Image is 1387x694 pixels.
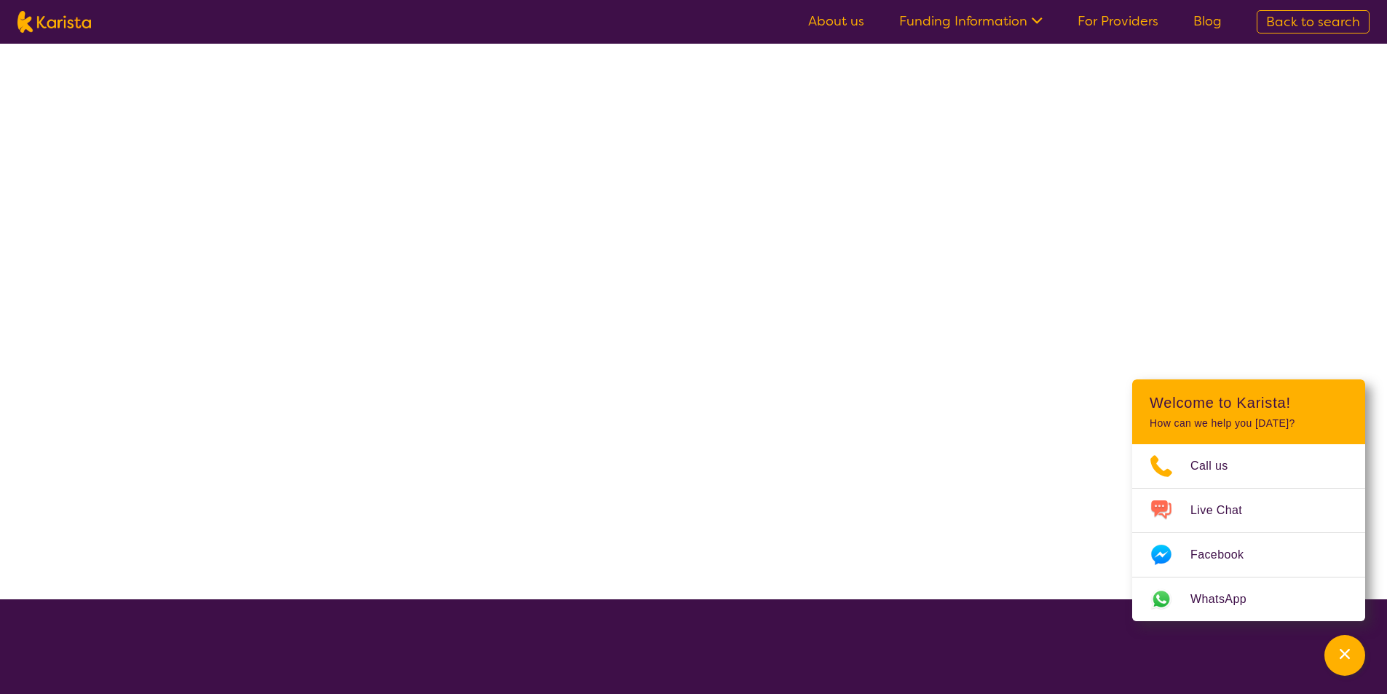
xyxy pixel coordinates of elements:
h2: Welcome to Karista! [1150,394,1348,411]
a: Funding Information [899,12,1043,30]
span: Facebook [1190,544,1261,566]
a: For Providers [1078,12,1158,30]
a: Web link opens in a new tab. [1132,577,1365,621]
a: Blog [1193,12,1222,30]
img: Karista logo [17,11,91,33]
span: Call us [1190,455,1246,477]
a: About us [808,12,864,30]
button: Channel Menu [1324,635,1365,676]
div: Channel Menu [1132,379,1365,621]
a: Back to search [1257,10,1370,33]
span: Back to search [1266,13,1360,31]
span: WhatsApp [1190,588,1264,610]
ul: Choose channel [1132,444,1365,621]
span: Live Chat [1190,500,1260,521]
p: How can we help you [DATE]? [1150,417,1348,430]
